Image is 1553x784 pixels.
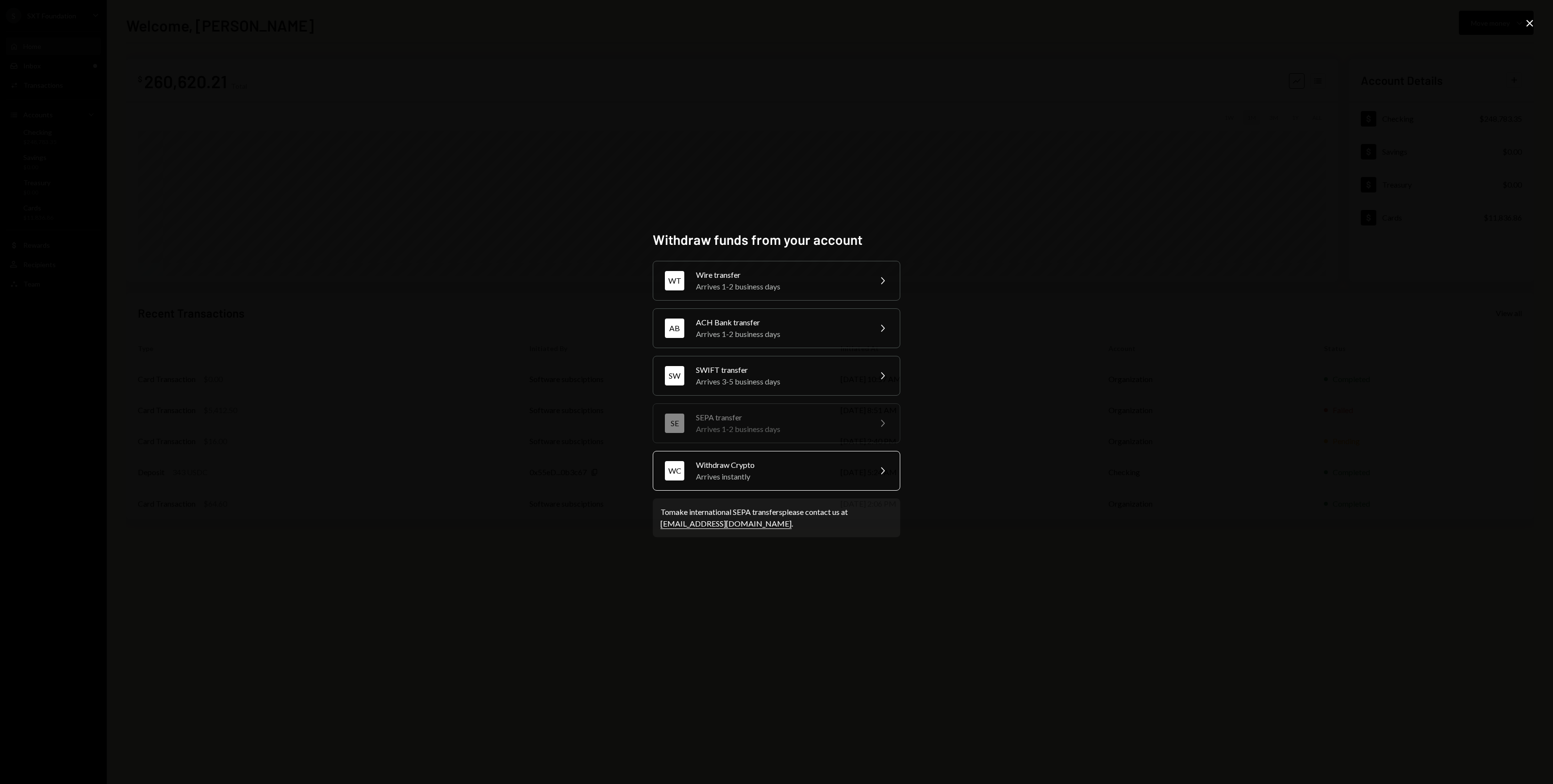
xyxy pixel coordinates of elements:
[665,461,684,480] div: WC
[661,506,892,529] div: To make international SEPA transfers please contact us at .
[653,403,900,443] button: SESEPA transferArrives 1-2 business days
[665,319,684,338] div: AB
[653,451,900,491] button: WCWithdraw CryptoArrives instantly
[696,317,865,328] div: ACH Bank transfer
[665,414,684,433] div: SE
[653,261,900,301] button: WTWire transferArrives 1-2 business days
[653,356,900,396] button: SWSWIFT transferArrives 3-5 business days
[665,366,684,385] div: SW
[653,230,900,249] h2: Withdraw funds from your account
[696,423,865,435] div: Arrives 1-2 business days
[696,364,865,376] div: SWIFT transfer
[696,412,865,423] div: SEPA transfer
[653,308,900,348] button: ABACH Bank transferArrives 1-2 business days
[696,376,865,387] div: Arrives 3-5 business days
[696,471,865,482] div: Arrives instantly
[696,328,865,340] div: Arrives 1-2 business days
[696,269,865,281] div: Wire transfer
[696,459,865,471] div: Withdraw Crypto
[661,519,792,529] a: [EMAIL_ADDRESS][DOMAIN_NAME]
[665,271,684,290] div: WT
[696,281,865,292] div: Arrives 1-2 business days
